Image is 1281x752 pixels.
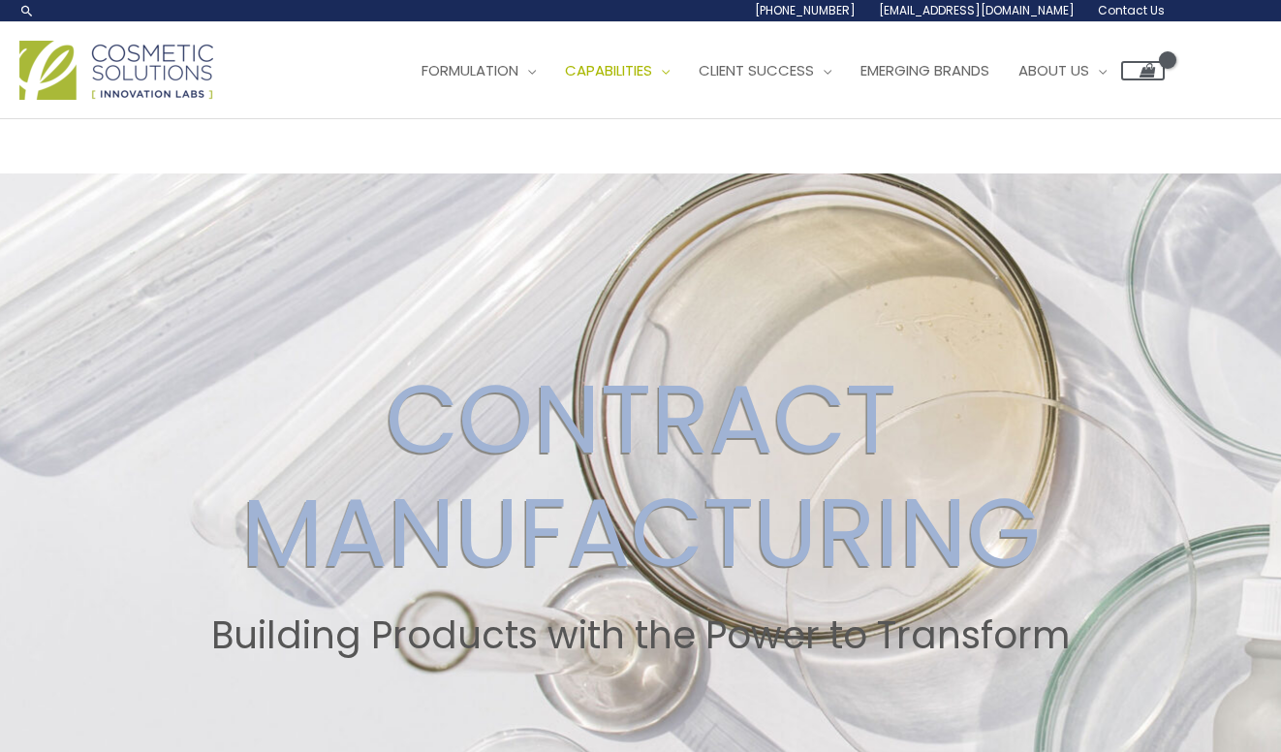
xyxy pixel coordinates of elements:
[755,2,856,18] span: [PHONE_NUMBER]
[860,60,989,80] span: Emerging Brands
[422,60,518,80] span: Formulation
[19,3,35,18] a: Search icon link
[1098,2,1165,18] span: Contact Us
[19,41,213,100] img: Cosmetic Solutions Logo
[565,60,652,80] span: Capabilities
[18,613,1263,658] h2: Building Products with the Power to Transform
[18,362,1263,590] h2: CONTRACT MANUFACTURING
[1018,60,1089,80] span: About Us
[699,60,814,80] span: Client Success
[550,42,684,100] a: Capabilities
[392,42,1165,100] nav: Site Navigation
[846,42,1004,100] a: Emerging Brands
[407,42,550,100] a: Formulation
[1121,61,1165,80] a: View Shopping Cart, empty
[879,2,1075,18] span: [EMAIL_ADDRESS][DOMAIN_NAME]
[1004,42,1121,100] a: About Us
[684,42,846,100] a: Client Success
